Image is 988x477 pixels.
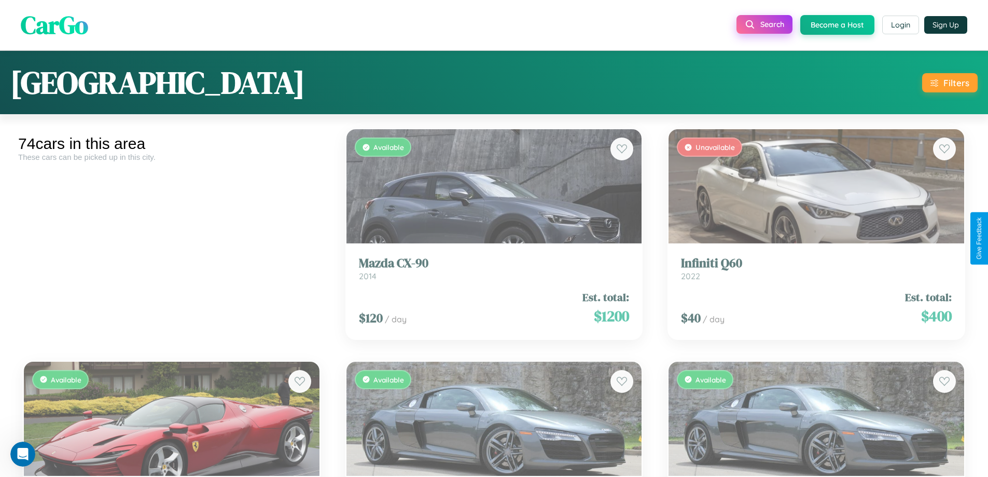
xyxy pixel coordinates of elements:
span: $ 120 [359,306,383,323]
button: Filters [922,73,978,92]
span: / day [703,310,725,321]
a: Infiniti Q602022 [681,252,952,278]
div: 74 cars in this area [18,135,325,153]
span: Available [695,372,726,380]
iframe: Intercom live chat [10,442,35,467]
span: $ 400 [921,302,952,323]
span: Est. total: [905,286,952,301]
span: 2022 [681,267,700,278]
h3: Infiniti Q60 [681,252,952,267]
span: Available [373,139,404,148]
button: Sign Up [924,16,967,34]
span: Search [760,20,784,29]
span: CarGo [21,8,88,42]
h3: Mazda CX-90 [359,252,630,267]
span: Available [373,372,404,380]
span: 2014 [359,267,377,278]
span: $ 1200 [594,302,629,323]
button: Login [882,16,919,34]
span: Unavailable [695,139,735,148]
span: $ 40 [681,306,701,323]
div: Filters [943,77,969,88]
h1: [GEOGRAPHIC_DATA] [10,61,305,104]
button: Become a Host [800,15,874,35]
span: Est. total: [582,286,629,301]
button: Search [736,15,792,34]
div: These cars can be picked up in this city. [18,153,325,161]
span: / day [385,310,407,321]
a: Mazda CX-902014 [359,252,630,278]
span: Available [51,372,81,380]
div: Give Feedback [976,217,983,260]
